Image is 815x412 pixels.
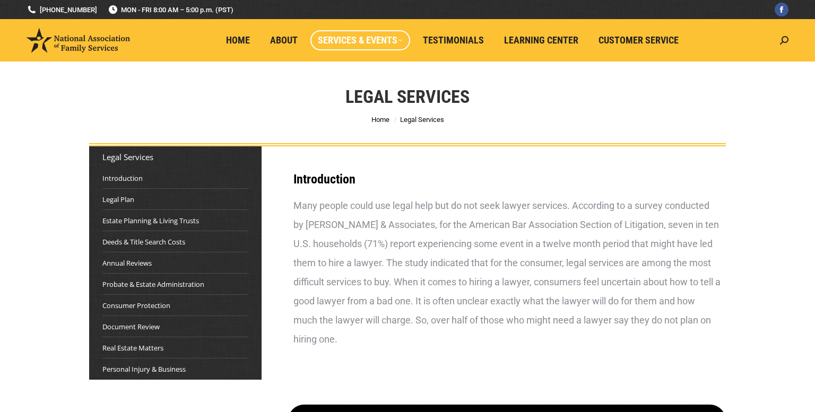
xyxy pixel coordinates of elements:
[108,5,233,15] span: MON - FRI 8:00 AM – 5:00 p.m. (PST)
[345,85,470,108] h1: Legal Services
[102,321,160,332] a: Document Review
[219,30,257,50] a: Home
[591,30,686,50] a: Customer Service
[504,34,578,46] span: Learning Center
[102,279,204,290] a: Probate & Estate Administration
[263,30,305,50] a: About
[497,30,586,50] a: Learning Center
[102,173,143,183] a: Introduction
[102,300,170,311] a: Consumer Protection
[293,173,721,186] h3: Introduction
[27,5,97,15] a: [PHONE_NUMBER]
[226,34,250,46] span: Home
[400,116,444,124] span: Legal Services
[599,34,679,46] span: Customer Service
[293,196,721,349] div: Many people could use legal help but do not seek lawyer services. According to a survey conducted...
[415,30,491,50] a: Testimonials
[102,152,248,162] div: Legal Services
[102,194,134,205] a: Legal Plan
[423,34,484,46] span: Testimonials
[102,364,186,374] a: Personal Injury & Business
[27,28,130,52] img: National Association of Family Services
[775,3,788,16] a: Facebook page opens in new window
[318,34,403,46] span: Services & Events
[102,236,185,247] a: Deeds & Title Search Costs
[371,116,389,124] a: Home
[270,34,298,46] span: About
[102,258,152,268] a: Annual Reviews
[102,215,199,226] a: Estate Planning & Living Trusts
[102,343,163,353] a: Real Estate Matters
